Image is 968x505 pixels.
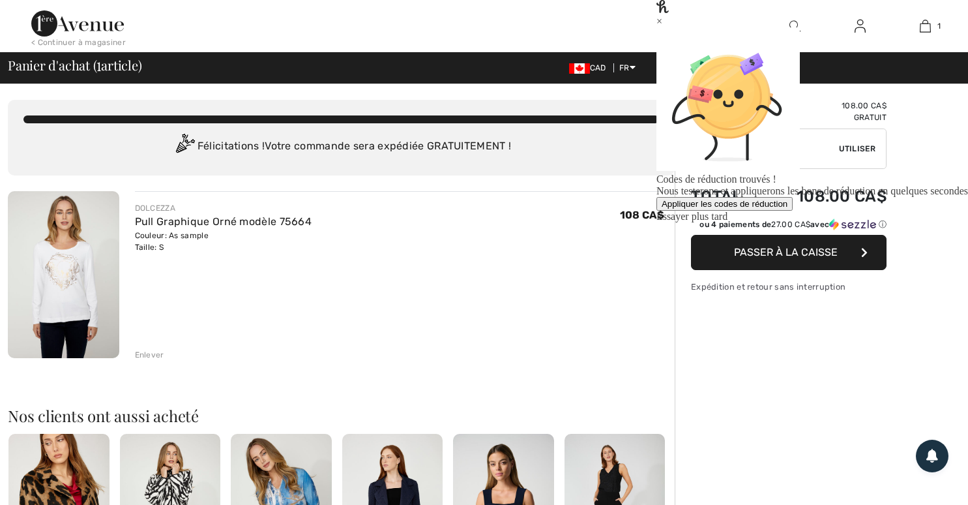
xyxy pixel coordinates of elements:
span: 27.00 CA$ [771,220,810,229]
td: Total [691,174,761,219]
div: Sommaire [667,59,960,72]
span: 108 CA$ [620,209,664,221]
td: 108.00 CA$ [761,174,887,219]
img: Canadian Dollar [569,63,590,74]
img: Mes infos [855,18,866,34]
div: ou 4 paiements de27.00 CA$avecSezzle Cliquez pour en savoir plus sur Sezzle [691,219,887,235]
span: FR [619,63,636,72]
span: CAD [569,63,611,72]
img: Congratulation2.svg [171,134,198,160]
td: Gratuit [761,112,887,123]
div: < Continuer à magasiner [31,37,126,48]
div: Félicitations ! Votre commande sera expédiée GRATUITEMENT ! [23,134,659,160]
img: recherche [789,18,800,34]
img: Mon panier [920,18,931,34]
button: Passer à la caisse [691,235,887,270]
div: Enlever [135,349,164,361]
span: Utiliser [839,143,875,155]
input: Code promo [692,129,839,168]
div: ou 4 paiements de avec [699,219,887,230]
span: 1 [937,20,941,32]
img: 1ère Avenue [31,10,124,37]
a: Se connecter [844,18,876,35]
td: Livraison [691,112,761,123]
img: Pull Graphique Orné modèle 75664 [8,191,119,358]
div: Expédition et retour sans interruption [691,281,887,293]
div: Couleur: As sample Taille: S [135,230,312,253]
img: Sezzle [829,219,876,230]
span: Passer à la caisse [734,246,838,258]
h2: Nos clients ont aussi acheté [8,408,675,423]
span: 1 [96,55,101,72]
td: 108.00 CA$ [761,100,887,112]
span: Panier d'achat ( article) [8,59,142,72]
a: 1 [893,18,957,34]
span: 1 [726,101,730,110]
div: DOLCEZZA [135,202,312,214]
td: Articles ( ) [691,100,761,112]
a: Pull Graphique Orné modèle 75664 [135,215,312,228]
